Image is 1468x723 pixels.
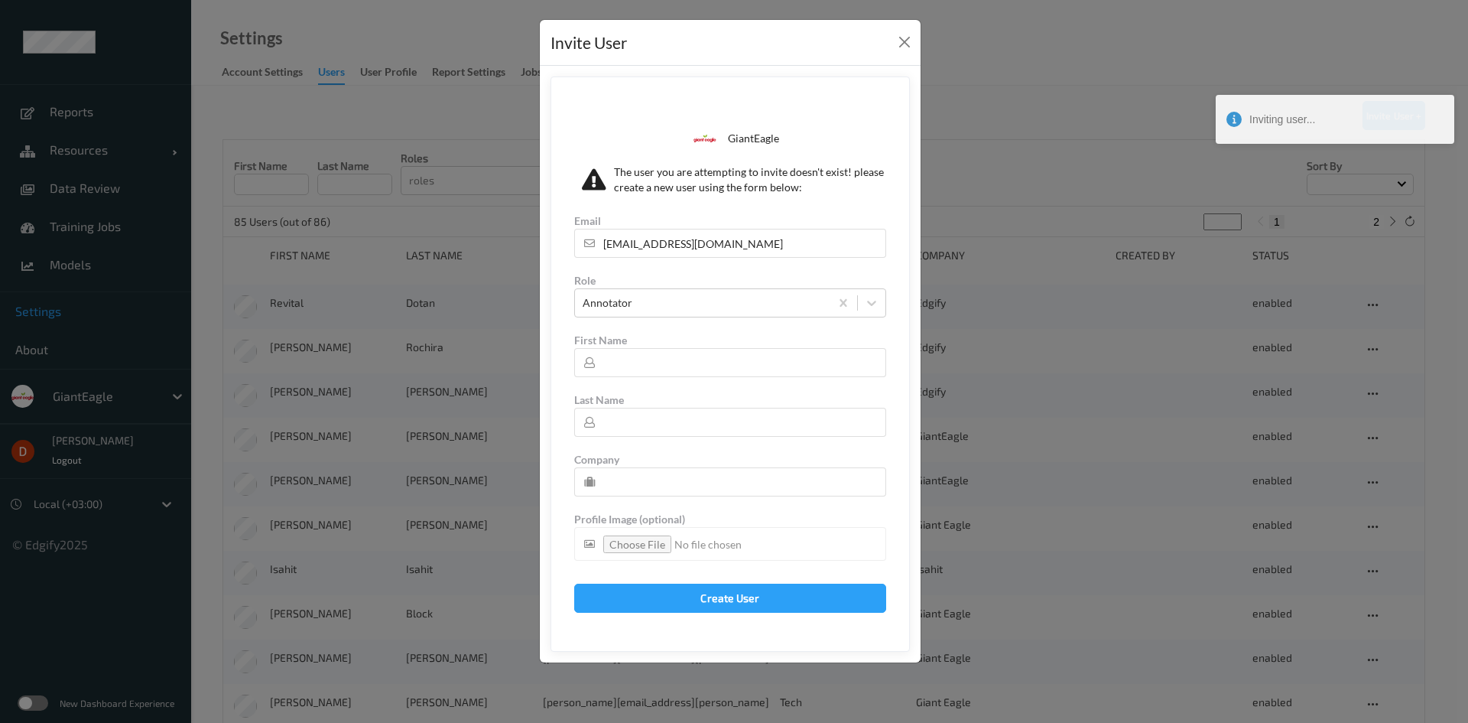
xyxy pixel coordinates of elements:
[550,31,627,55] div: Invite User
[574,392,886,408] label: Last Name
[574,273,886,288] label: Role
[574,452,886,467] label: Company
[894,31,915,53] button: Close
[574,213,886,229] label: Email
[614,164,886,195] span: The user you are attempting to invite doesn't exist! please create a new user using the form below:
[728,131,779,146] div: GiantEagle
[574,584,886,613] button: Create User
[574,333,886,348] label: First Name
[574,512,886,527] label: Profile Image (optional)
[1249,112,1444,127] div: Inviting user...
